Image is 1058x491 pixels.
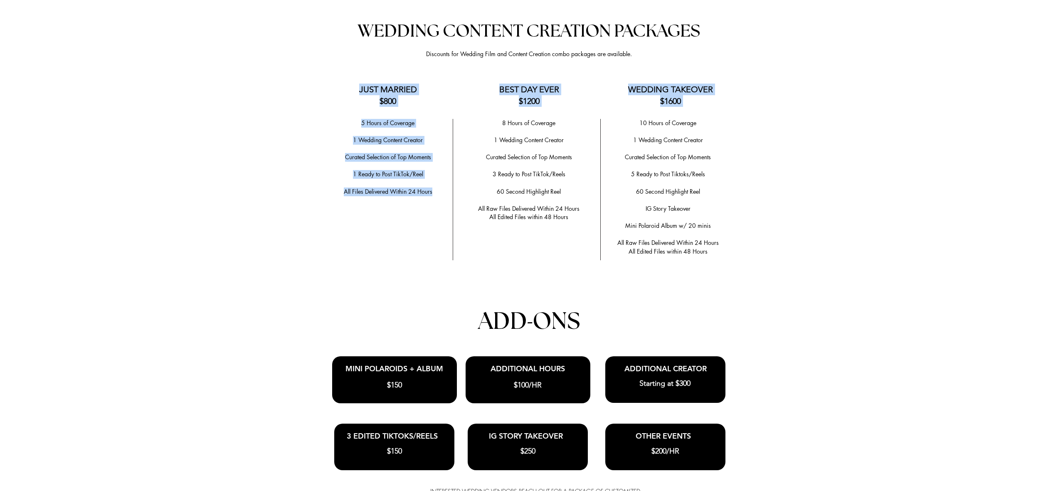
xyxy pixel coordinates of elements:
span: 3 Ready to Post TikTok/Reels [493,170,565,178]
span: Mini Polaroid Album w/ 20 minis [625,222,711,229]
span: All Edited Files within 48 Hours [629,247,708,255]
span: IG Story Takeover [646,205,691,212]
span: $250 [520,447,535,456]
span: $200/HR [651,447,679,456]
span: $100/HR [514,380,542,390]
span: Discounts for Wedding Film and Content Creation combo packages are available. [426,50,632,58]
span: 1 Wedding Content Creator [494,136,564,144]
span: BEST DAY EVER $1200 [499,84,559,106]
span: OTHER EVENTS [636,431,691,441]
span: - [527,306,533,335]
span: 3 EDITED TIKTOKS/REELS [347,431,438,441]
span: Starting at $300 [639,379,691,388]
span: All Edited Files within 48 Hours [489,213,568,221]
span: $150 [387,380,402,390]
span: ONS [533,310,580,333]
span: 5 Hours of Coverage [361,119,414,127]
span: 60 Second Highlight Reel [636,188,700,195]
span: ADDITIONAL CREATOR [624,364,707,373]
span: JUST MARRIED [359,84,417,94]
span: 10 Hours of Coverage [639,119,696,127]
span: 5 Ready to Post Tiktoks/Reels [631,170,705,178]
span: 1 Ready to Post TikTok/Reel [353,170,423,178]
span: $800 [380,96,396,106]
span: All Raw Files Delivered Within 24 Hours [617,239,719,247]
span: 1 Wedding Content Creator [633,136,703,144]
span: WEDDING TAKEOVER $1600 [628,84,713,106]
span: MINI POLAROIDS + ALBUM [345,364,443,373]
span: ADD [478,310,527,333]
span: 8 Hours of Coverage [502,119,555,127]
span: ​Curated Selection of Top Moments [345,153,431,161]
span: Curated Selection of Top Moments [625,153,711,161]
span: 1 Wedding Content Creator [353,136,423,144]
span: 60 Second Highlight Reel [497,188,561,195]
span: $150 [387,447,402,456]
span: ​Curated Selection of Top Moments [486,153,572,161]
span: All Files Delivered Within 24 Hours [344,188,432,195]
span: ADDITIONAL HOURS [491,364,565,373]
span: WEDDING CONTENT CREATION PACKAGES [358,22,700,40]
span: IG STORY TAKEOVER [489,431,563,441]
span: All Raw Files Delivered Within 24 Hours [478,205,580,212]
